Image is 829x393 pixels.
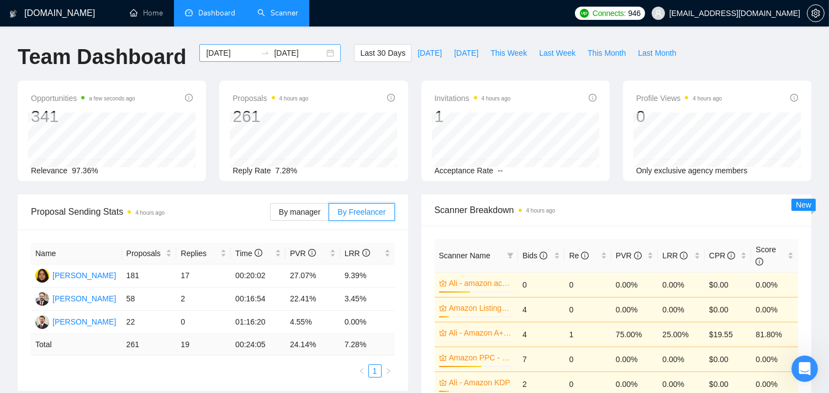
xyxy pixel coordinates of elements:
[435,92,511,105] span: Invitations
[662,251,688,260] span: LRR
[658,297,705,322] td: 0.00%
[634,252,642,259] span: info-circle
[286,311,340,334] td: 4.55%
[369,365,381,377] a: 1
[360,47,405,59] span: Last 30 Days
[611,272,658,297] td: 0.00%
[518,322,565,347] td: 4
[658,272,705,297] td: 0.00%
[13,243,35,265] img: Profile image for Mariia
[751,272,798,297] td: 0.00%
[705,322,752,347] td: $19.55
[185,9,193,17] span: dashboard
[175,319,193,327] span: Help
[286,264,340,288] td: 27.07%
[308,249,316,257] span: info-circle
[233,106,308,127] div: 261
[35,315,49,329] img: OA
[751,347,798,371] td: 0.00%
[276,166,298,175] span: 7.28%
[636,106,722,127] div: 0
[533,44,582,62] button: Last Week
[589,94,596,102] span: info-circle
[89,95,135,102] time: a few seconds ago
[290,249,316,258] span: PVR
[611,297,658,322] td: 0.00%
[31,205,270,219] span: Proposal Sending Stats
[122,243,177,264] th: Proposals
[122,264,177,288] td: 181
[257,8,298,18] a: searchScanner
[233,92,308,105] span: Proposals
[439,354,447,362] span: crown
[176,288,231,311] td: 2
[611,347,658,371] td: 0.00%
[385,368,392,374] span: right
[279,95,309,102] time: 4 hours ago
[255,249,262,257] span: info-circle
[181,247,218,259] span: Replies
[39,213,63,225] div: Mariia
[13,39,35,61] img: Profile image for Viktor
[449,352,511,364] a: Amazon PPC - Owais
[13,161,35,183] img: Profile image for Mariia
[454,47,478,59] span: [DATE]
[286,334,340,355] td: 24.14 %
[286,288,340,311] td: 22.41%
[31,166,67,175] span: Relevance
[435,203,799,217] span: Scanner Breakdown
[581,252,589,259] span: info-circle
[35,292,49,306] img: AA
[658,347,705,371] td: 0.00%
[39,172,63,184] div: Mariia
[518,297,565,322] td: 4
[39,131,63,143] div: Mariia
[654,9,662,17] span: user
[122,311,177,334] td: 22
[39,254,63,265] div: Mariia
[580,9,589,18] img: upwork-logo.png
[105,50,137,61] div: • 6h ago
[382,364,395,378] button: right
[261,49,270,57] span: swap-right
[122,288,177,311] td: 58
[82,5,141,24] h1: Messages
[340,288,395,311] td: 3.45%
[756,245,776,266] span: Score
[484,44,533,62] button: This Week
[39,50,103,61] div: [PERSON_NAME]
[65,213,96,225] div: • [DATE]
[790,94,798,102] span: info-circle
[593,7,626,19] span: Connects:
[522,251,547,260] span: Bids
[340,311,395,334] td: 0.00%
[231,264,286,288] td: 00:20:02
[35,270,116,279] a: RA[PERSON_NAME]
[449,327,511,339] a: Ali - Amazon A+ Content
[337,208,386,216] span: By Freelancer
[611,322,658,347] td: 75.00%
[564,297,611,322] td: 0
[564,322,611,347] td: 1
[439,251,490,260] span: Scanner Name
[807,9,825,18] a: setting
[582,44,632,62] button: This Month
[9,5,17,23] img: logo
[526,208,556,214] time: 4 hours ago
[274,47,324,59] input: End date
[751,322,798,347] td: 81.80%
[185,94,193,102] span: info-circle
[176,334,231,355] td: 19
[345,249,370,258] span: LRR
[13,284,35,306] img: Profile image for Mariia
[418,47,442,59] span: [DATE]
[756,258,763,265] span: info-circle
[680,252,688,259] span: info-circle
[231,288,286,311] td: 00:16:54
[231,311,286,334] td: 01:16:20
[448,44,484,62] button: [DATE]
[482,95,511,102] time: 4 hours ago
[387,94,395,102] span: info-circle
[435,106,511,127] div: 1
